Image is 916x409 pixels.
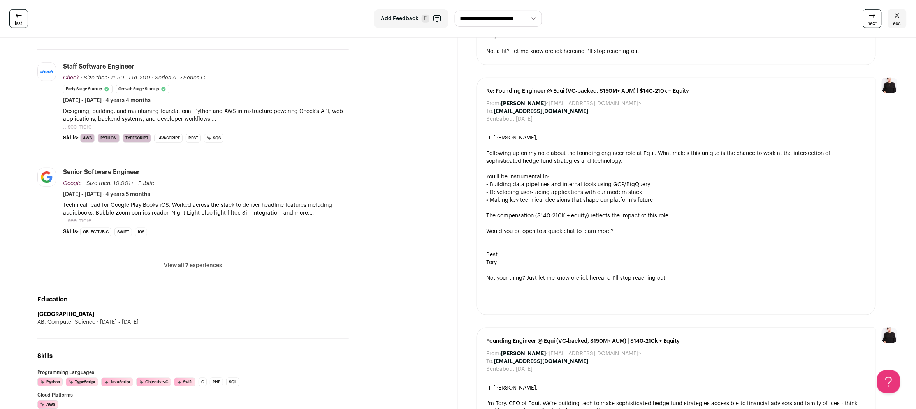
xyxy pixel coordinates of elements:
img: 495dc41efc4d0d36c84c6470de5261e4dd92d9716f837249ed99e38530233ae4.jpg [38,63,56,81]
li: Growth Stage Startup [116,85,169,93]
span: next [868,20,877,26]
a: next [863,9,882,28]
span: Re: Founding Engineer @ Equi (VC-backed, $150M+ AUM) | $140-210k + Equity [487,87,866,95]
li: AWS [37,400,58,409]
span: · [152,74,153,82]
span: esc [893,20,901,26]
li: REST [186,134,201,143]
li: Python [98,134,120,143]
li: Early Stage Startup [63,85,113,93]
div: Staff Software Engineer [63,62,134,71]
span: Google [63,181,82,186]
span: last [15,20,23,26]
span: Check [63,75,79,81]
dt: Sent: [487,365,500,373]
p: Designing, building, and maintaining foundational Python and AWS infrastructure powering Check's ... [63,108,349,123]
a: esc [888,9,907,28]
div: Hi [PERSON_NAME], [487,384,866,392]
h3: Programming Languages [37,370,349,375]
h2: Education [37,295,349,304]
dt: From: [487,350,501,358]
li: Swift [114,228,132,236]
dd: <[EMAIL_ADDRESS][DOMAIN_NAME]> [501,350,642,358]
div: Not your thing? Just let me know or and I’ll stop reaching out. [487,274,866,282]
li: Objective-C [136,378,171,386]
span: Founding Engineer @ Equi (VC-backed, $150M+ AUM) | $140-210k + Equity [487,337,866,345]
div: • Building data pipelines and internal tools using GCP/BigQuery [487,181,866,189]
div: Hi [PERSON_NAME], [487,134,866,142]
div: You'll be instrumental in: [487,173,866,181]
img: 9240684-medium_jpg [882,328,897,343]
span: [DATE] - [DATE] · 4 years 5 months [63,190,150,198]
div: • Making key technical decisions that shape our platform's future [487,196,866,204]
b: [PERSON_NAME] [501,101,546,106]
a: click here [550,49,575,54]
b: [EMAIL_ADDRESS][DOMAIN_NAME] [494,359,589,364]
h3: Cloud Platforms [37,393,349,397]
strong: [GEOGRAPHIC_DATA] [37,312,94,317]
div: Following up on my note about the founding engineer role at Equi. What makes this unique is the c... [487,150,866,165]
a: click here [577,275,601,281]
div: AB, Computer Science [37,318,349,326]
span: Skills: [63,134,79,142]
li: C [199,378,207,386]
span: [DATE] - [DATE] [95,318,139,326]
span: [DATE] - [DATE] · 4 years 4 months [63,97,151,104]
img: 9240684-medium_jpg [882,78,897,93]
span: Public [138,181,154,186]
li: JavaScript [101,378,133,386]
dt: From: [487,100,501,108]
button: ...see more [63,217,91,225]
li: AWS [80,134,95,143]
li: Python [37,378,63,386]
span: Add Feedback [381,15,418,23]
b: [EMAIL_ADDRESS][DOMAIN_NAME] [494,109,589,114]
span: F [422,15,429,23]
li: JavaScript [154,134,183,143]
b: [PERSON_NAME] [501,351,546,356]
div: • Developing user-facing applications with our modern stack [487,189,866,196]
span: · Size then: 11-50 → 51-200 [81,75,150,81]
div: Senior Software Engineer [63,168,140,176]
dt: To: [487,358,494,365]
li: SQS [204,134,223,143]
dd: about [DATE] [500,365,533,373]
a: last [9,9,28,28]
li: SQL [226,378,239,386]
li: TypeScript [66,378,98,386]
p: Technical lead for Google Play Books iOS. Worked across the stack to deliver headline features in... [63,201,349,217]
button: View all 7 experiences [164,262,222,270]
span: Series A → Series C [155,75,205,81]
span: · Size then: 10,001+ [83,181,134,186]
iframe: Help Scout Beacon - Open [877,370,900,393]
li: Swift [174,378,195,386]
button: Add Feedback F [374,9,448,28]
li: PHP [210,378,223,386]
li: TypeScript [123,134,151,143]
span: Skills: [63,228,79,236]
div: The compensation ($140-210K + equity) reflects the impact of this role. [487,212,866,220]
dt: Sent: [487,115,500,123]
dd: about [DATE] [500,115,533,123]
span: · [135,180,137,187]
h2: Skills [37,351,349,361]
li: iOS [135,228,147,236]
img: 8d2c6156afa7017e60e680d3937f8205e5697781b6c771928cb24e9df88505de.jpg [38,168,56,186]
button: ...see more [63,123,91,131]
div: Would you be open to a quick chat to learn more? [487,227,866,235]
div: Tory [487,259,866,266]
dt: To: [487,108,494,115]
dd: <[EMAIL_ADDRESS][DOMAIN_NAME]> [501,100,642,108]
div: Best, [487,251,866,259]
li: Objective-C [80,228,111,236]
